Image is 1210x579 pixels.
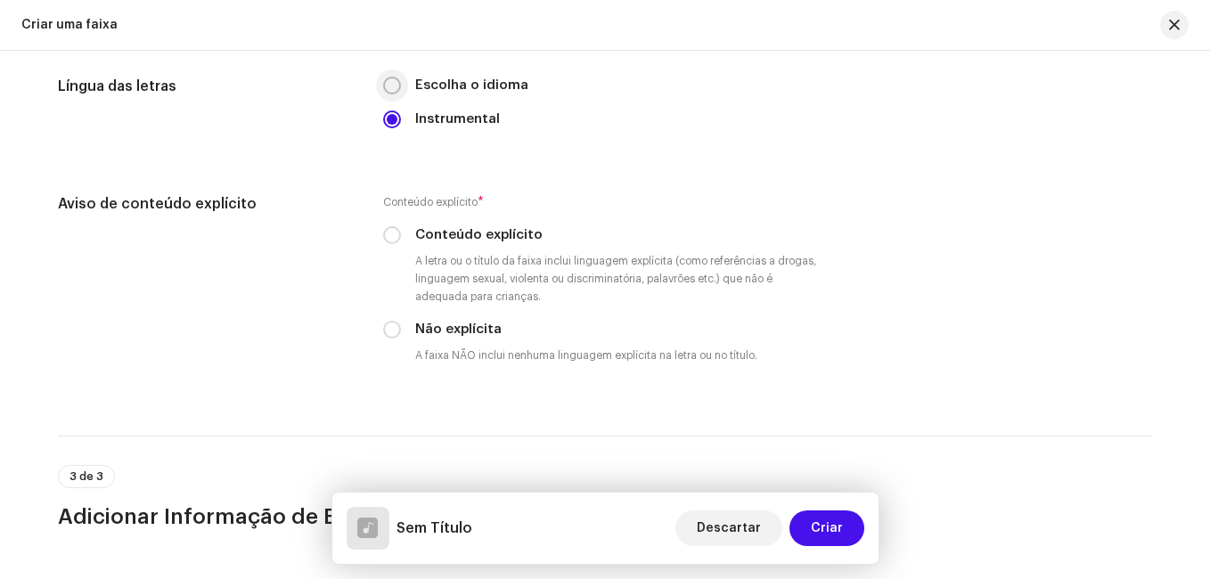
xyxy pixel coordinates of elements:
h5: Aviso de conteúdo explícito [58,193,355,215]
h3: Adicionar Informação de Editora [58,502,1152,531]
small: A faixa NÃO inclui nenhuma linguagem explícita na letra ou no título. [412,347,761,364]
small: A letra ou o título da faixa inclui linguagem explícita (como referências a drogas, linguagem sex... [412,252,827,306]
label: Escolha o idioma [415,76,528,95]
h5: Sem Título [397,518,472,539]
button: Descartar [675,510,782,546]
span: Criar [811,510,843,546]
h5: Língua das letras [58,76,355,97]
small: Conteúdo explícito [383,193,478,211]
button: Criar [789,510,864,546]
label: Instrumental [415,110,500,129]
label: Não explícita [415,320,502,339]
span: Descartar [697,510,761,546]
label: Conteúdo explícito [415,225,543,245]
